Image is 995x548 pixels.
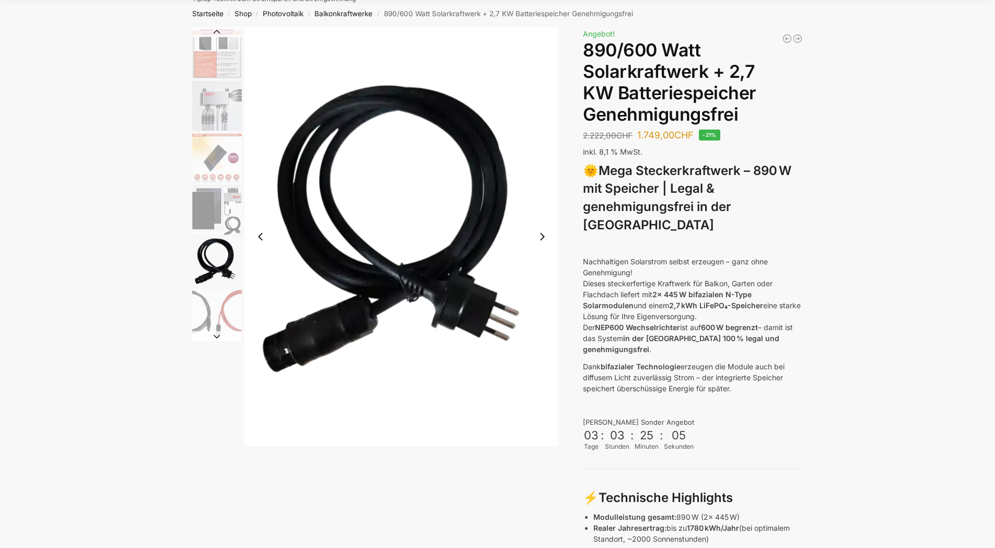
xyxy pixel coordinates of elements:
[583,29,615,38] span: Angebot!
[583,147,642,156] span: inkl. 8,1 % MwSt.
[583,163,791,232] strong: Mega Steckerkraftwerk – 890 W mit Speicher | Legal & genehmigungsfrei in der [GEOGRAPHIC_DATA]
[630,428,634,449] div: :
[190,184,242,236] li: 6 / 12
[606,428,628,442] div: 03
[244,27,559,446] img: Anschlusskabel-3meter
[190,236,242,288] li: 7 / 12
[583,417,803,428] div: [PERSON_NAME] Sonder Angebot
[224,10,235,18] span: /
[583,290,752,310] strong: 2x 445 W bifazialen N-Type Solarmodulen
[583,442,600,451] div: Tage
[244,27,559,446] li: 7 / 12
[192,133,242,183] img: Bificial 30 % mehr Leistung
[252,10,263,18] span: /
[601,428,604,449] div: :
[792,33,803,44] a: Balkonkraftwerk 890 Watt Solarmodulleistung mit 2kW/h Zendure Speicher
[314,9,372,18] a: Balkonkraftwerke
[303,10,314,18] span: /
[190,132,242,184] li: 5 / 12
[192,81,242,131] img: BDS1000
[583,162,803,235] h3: 🌞
[595,323,680,332] strong: NEP600 Wechselrichter
[584,428,599,442] div: 03
[701,323,758,332] strong: 600 W begrenzt
[192,27,242,37] button: Previous slide
[660,428,663,449] div: :
[601,362,681,371] strong: bifazialer Technologie
[192,9,224,18] a: Startseite
[250,226,272,248] button: Previous slide
[190,288,242,341] li: 8 / 12
[782,33,792,44] a: Balkonkraftwerk 405/600 Watt erweiterbar
[599,490,733,505] strong: Technische Highlights
[192,185,242,235] img: Balkonkraftwerk 860
[583,334,779,354] strong: in der [GEOGRAPHIC_DATA] 100 % legal und genehmigungsfrei
[699,130,720,141] span: -21%
[669,301,763,310] strong: 2,7 kWh LiFePO₄-Speicher
[372,10,383,18] span: /
[583,256,803,355] p: Nachhaltigen Solarstrom selbst erzeugen – ganz ohne Genehmigung! Dieses steckerfertige Kraftwerk ...
[192,290,242,340] img: Anschlusskabel
[583,489,803,507] h3: ⚡
[583,131,633,141] bdi: 2.222,00
[190,79,242,132] li: 4 / 12
[190,27,242,79] li: 3 / 12
[593,511,803,522] p: 890 W (2x 445 W)
[687,523,739,532] strong: 1780 kWh/Jahr
[192,29,242,78] img: Bificial im Vergleich zu billig Modulen
[665,428,693,442] div: 05
[531,226,553,248] button: Next slide
[635,442,659,451] div: Minuten
[263,9,303,18] a: Photovoltaik
[674,130,694,141] span: CHF
[583,40,803,125] h1: 890/600 Watt Solarkraftwerk + 2,7 KW Batteriespeicher Genehmigungsfrei
[637,130,694,141] bdi: 1.749,00
[593,512,676,521] strong: Modulleistung gesamt:
[616,131,633,141] span: CHF
[192,331,242,342] button: Next slide
[664,442,694,451] div: Sekunden
[190,341,242,393] li: 9 / 12
[593,522,803,544] p: bis zu (bei optimalem Standort, ~2000 Sonnenstunden)
[605,442,629,451] div: Stunden
[583,361,803,394] p: Dank erzeugen die Module auch bei diffusem Licht zuverlässig Strom – der integrierte Speicher spe...
[192,238,242,287] img: Anschlusskabel-3meter
[636,428,658,442] div: 25
[235,9,252,18] a: Shop
[593,523,666,532] strong: Realer Jahresertrag:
